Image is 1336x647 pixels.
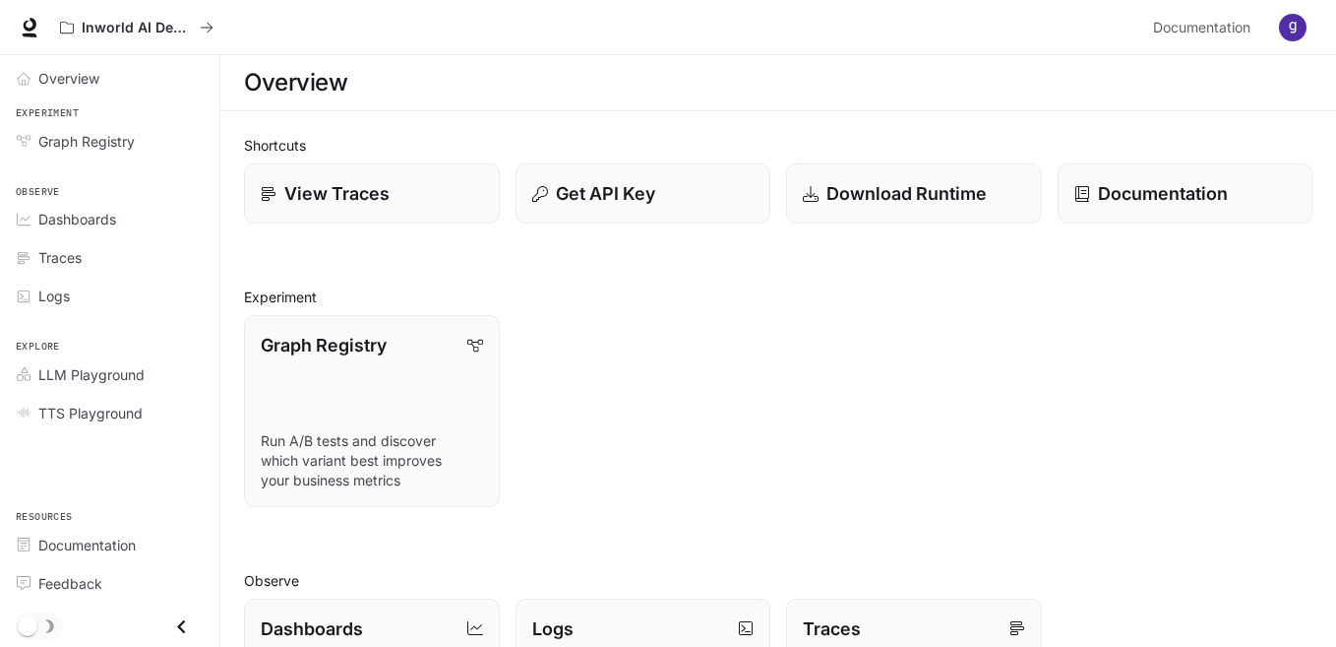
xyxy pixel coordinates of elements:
span: Dashboards [38,209,116,229]
h2: Observe [244,570,1312,591]
h2: Shortcuts [244,135,1312,156]
p: Graph Registry [261,332,387,358]
span: Traces [38,247,82,268]
p: Get API Key [556,180,655,207]
a: Download Runtime [786,163,1042,224]
button: Close drawer [159,607,204,647]
span: Overview [38,68,99,89]
h2: Experiment [244,287,1312,307]
span: LLM Playground [38,364,145,385]
a: Logs [8,279,212,313]
button: User avatar [1273,8,1312,47]
p: Inworld AI Demos [82,20,192,36]
p: Download Runtime [826,180,987,207]
span: Logs [38,286,70,306]
p: Traces [803,615,861,642]
a: TTS Playground [8,396,212,430]
a: Documentation [8,528,212,562]
span: Documentation [1153,16,1250,40]
a: Feedback [8,566,212,601]
span: Feedback [38,573,102,594]
p: View Traces [284,180,390,207]
p: Documentation [1098,180,1228,207]
button: Get API Key [516,163,771,224]
a: View Traces [244,163,500,224]
button: All workspaces [51,8,222,47]
a: Graph Registry [8,124,212,159]
a: LLM Playground [8,357,212,392]
span: Graph Registry [38,131,135,152]
p: Dashboards [261,615,363,642]
a: Documentation [1058,163,1313,224]
a: Documentation [1145,8,1265,47]
img: User avatar [1279,14,1306,41]
a: Traces [8,240,212,275]
a: Graph RegistryRun A/B tests and discover which variant best improves your business metrics [244,315,500,507]
h1: Overview [244,63,347,102]
span: TTS Playground [38,403,143,423]
p: Run A/B tests and discover which variant best improves your business metrics [261,431,483,490]
a: Overview [8,61,212,96]
span: Documentation [38,535,136,555]
p: Logs [532,615,574,642]
a: Dashboards [8,202,212,236]
span: Dark mode toggle [18,615,37,636]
